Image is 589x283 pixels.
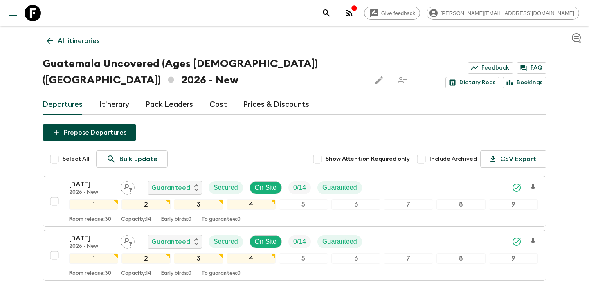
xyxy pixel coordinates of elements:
[445,77,499,88] a: Dietary Reqs
[255,237,277,247] p: On Site
[96,150,168,168] a: Bulk update
[214,183,238,193] p: Secured
[43,33,104,49] a: All itineraries
[63,155,90,163] span: Select All
[318,5,335,21] button: search adventures
[201,270,241,277] p: To guarantee: 0
[364,7,420,20] a: Give feedback
[214,237,238,247] p: Secured
[288,235,311,248] div: Trip Fill
[489,199,538,210] div: 9
[503,77,546,88] a: Bookings
[174,253,223,264] div: 3
[436,199,486,210] div: 8
[43,176,546,227] button: [DATE]2026 - NewAssign pack leaderGuaranteedSecuredOn SiteTrip FillGuaranteed123456789Room releas...
[279,253,328,264] div: 5
[322,237,357,247] p: Guaranteed
[209,235,243,248] div: Secured
[174,199,223,210] div: 3
[209,95,227,115] a: Cost
[121,199,171,210] div: 2
[255,183,277,193] p: On Site
[528,237,538,247] svg: Download Onboarding
[151,183,190,193] p: Guaranteed
[279,199,328,210] div: 5
[326,155,410,163] span: Show Attention Required only
[429,155,477,163] span: Include Archived
[243,95,309,115] a: Prices & Discounts
[293,237,306,247] p: 0 / 14
[436,253,486,264] div: 8
[394,72,410,88] span: Share this itinerary
[436,10,579,16] span: [PERSON_NAME][EMAIL_ADDRESS][DOMAIN_NAME]
[227,253,276,264] div: 4
[69,253,118,264] div: 1
[377,10,420,16] span: Give feedback
[43,230,546,281] button: [DATE]2026 - NewAssign pack leaderGuaranteedSecuredOn SiteTrip FillGuaranteed123456789Room releas...
[121,216,151,223] p: Capacity: 14
[69,243,114,250] p: 2026 - New
[43,124,136,141] button: Propose Departures
[331,253,380,264] div: 6
[468,62,513,74] a: Feedback
[250,235,282,248] div: On Site
[161,216,191,223] p: Early birds: 0
[489,253,538,264] div: 9
[121,253,171,264] div: 2
[480,150,546,168] button: CSV Export
[161,270,191,277] p: Early birds: 0
[427,7,579,20] div: [PERSON_NAME][EMAIL_ADDRESS][DOMAIN_NAME]
[151,237,190,247] p: Guaranteed
[331,199,380,210] div: 6
[371,72,387,88] button: Edit this itinerary
[119,154,157,164] p: Bulk update
[209,181,243,194] div: Secured
[146,95,193,115] a: Pack Leaders
[384,253,433,264] div: 7
[227,199,276,210] div: 4
[121,183,135,190] span: Assign pack leader
[512,237,522,247] svg: Synced Successfully
[384,199,433,210] div: 7
[69,270,111,277] p: Room release: 30
[201,216,241,223] p: To guarantee: 0
[69,189,114,196] p: 2026 - New
[528,183,538,193] svg: Download Onboarding
[293,183,306,193] p: 0 / 14
[43,56,364,88] h1: Guatemala Uncovered (Ages [DEMOGRAPHIC_DATA]) ([GEOGRAPHIC_DATA]) 2026 - New
[5,5,21,21] button: menu
[288,181,311,194] div: Trip Fill
[69,199,118,210] div: 1
[121,270,151,277] p: Capacity: 14
[322,183,357,193] p: Guaranteed
[99,95,129,115] a: Itinerary
[512,183,522,193] svg: Synced Successfully
[517,62,546,74] a: FAQ
[58,36,99,46] p: All itineraries
[69,216,111,223] p: Room release: 30
[43,95,83,115] a: Departures
[69,234,114,243] p: [DATE]
[250,181,282,194] div: On Site
[121,237,135,244] span: Assign pack leader
[69,180,114,189] p: [DATE]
